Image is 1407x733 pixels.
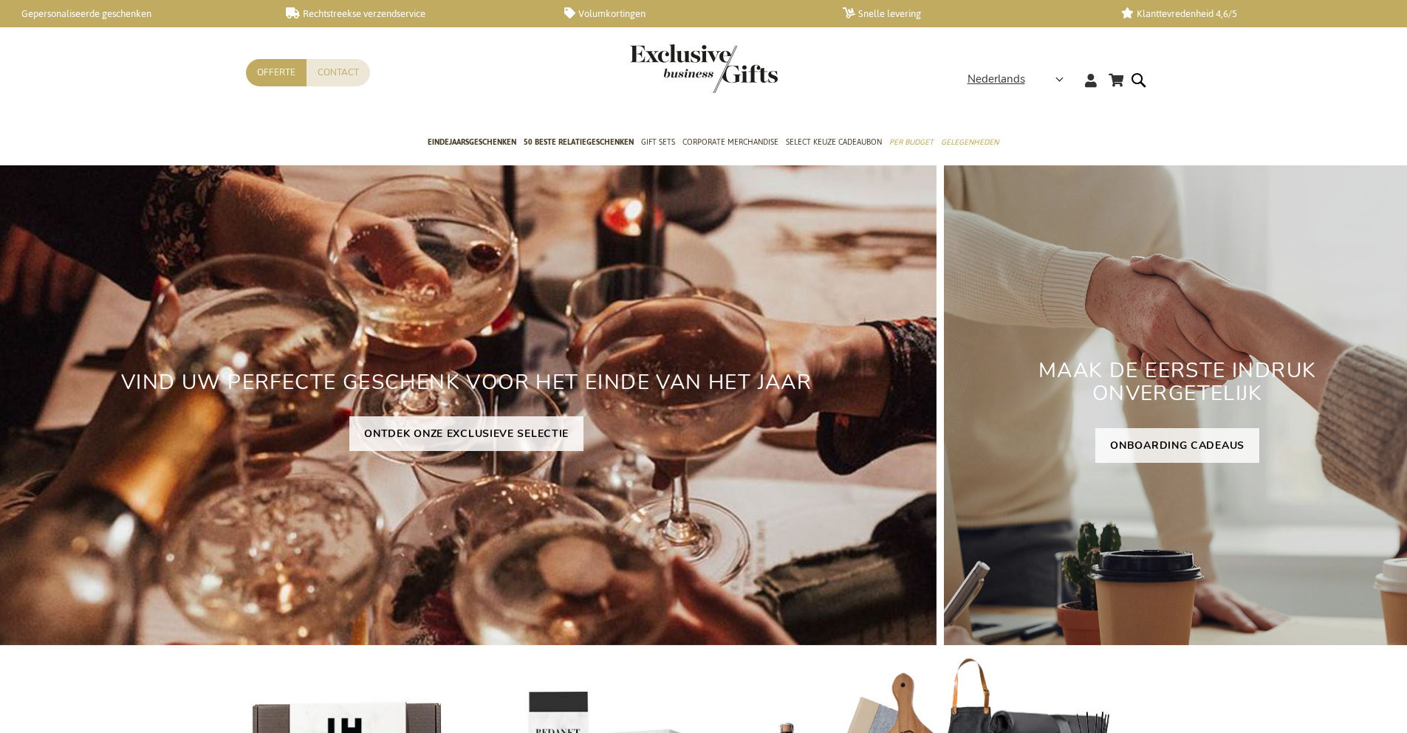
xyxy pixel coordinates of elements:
span: Gift Sets [641,134,675,150]
a: Klanttevredenheid 4,6/5 [1121,7,1376,20]
a: store logo [630,44,704,93]
a: Gift Sets [641,125,675,162]
span: Per Budget [889,134,934,150]
span: Eindejaarsgeschenken [428,134,516,150]
a: ONTDEK ONZE EXCLUSIEVE SELECTIE [349,416,583,451]
span: 50 beste relatiegeschenken [524,134,634,150]
a: Eindejaarsgeschenken [428,125,516,162]
a: Gelegenheden [941,125,999,162]
span: Gelegenheden [941,134,999,150]
a: Select Keuze Cadeaubon [786,125,882,162]
a: Snelle levering [843,7,1098,20]
a: ONBOARDING CADEAUS [1095,428,1259,463]
a: Contact [307,59,370,86]
a: Offerte [246,59,307,86]
a: Rechtstreekse verzendservice [286,7,541,20]
a: 50 beste relatiegeschenken [524,125,634,162]
span: Nederlands [968,71,1025,88]
a: Volumkortingen [564,7,819,20]
span: Select Keuze Cadeaubon [786,134,882,150]
a: Corporate Merchandise [682,125,778,162]
a: Gepersonaliseerde geschenken [7,7,262,20]
img: Exclusive Business gifts logo [630,44,778,93]
a: Per Budget [889,125,934,162]
span: Corporate Merchandise [682,134,778,150]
